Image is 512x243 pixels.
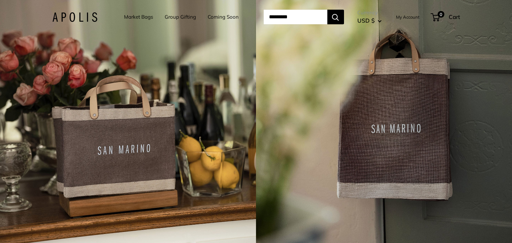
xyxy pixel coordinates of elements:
[449,13,460,20] span: Cart
[437,11,444,18] span: 0
[124,12,153,22] a: Market Bags
[357,17,375,24] span: USD $
[357,8,382,17] span: Currency
[396,13,420,21] a: My Account
[264,10,327,24] input: Search...
[357,15,382,26] button: USD $
[327,10,344,24] button: Search
[165,12,196,22] a: Group Gifting
[208,12,239,22] a: Coming Soon
[431,12,460,22] a: 0 Cart
[52,12,97,22] img: Apolis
